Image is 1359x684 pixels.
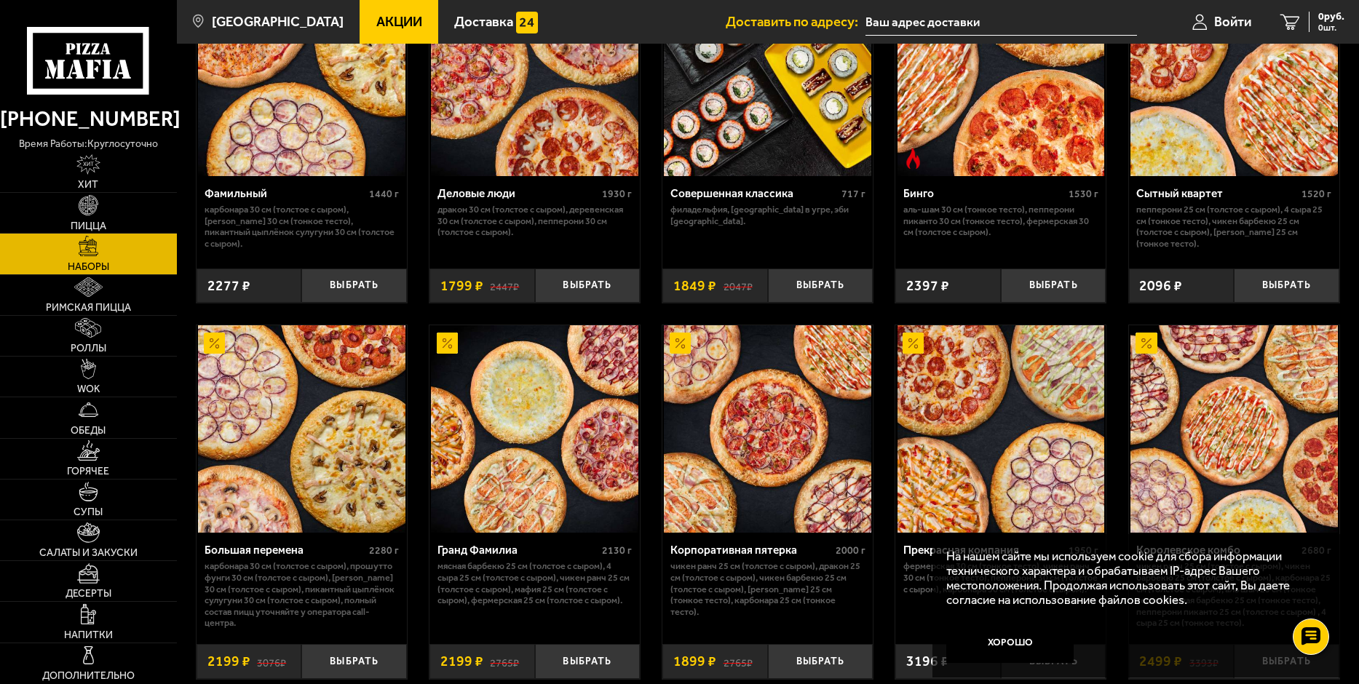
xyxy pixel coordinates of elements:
span: 2199 ₽ [440,654,483,668]
div: Деловые люди [437,187,599,201]
s: 3076 ₽ [257,654,286,668]
span: 2096 ₽ [1139,279,1182,293]
span: 1930 г [602,188,632,200]
span: 3196 ₽ [906,654,949,668]
span: Доставка [454,15,513,29]
p: Филадельфия, [GEOGRAPHIC_DATA] в угре, Эби [GEOGRAPHIC_DATA]. [670,204,865,226]
span: Салаты и закуски [39,548,138,558]
span: 2199 ₽ [207,654,250,668]
div: Бинго [903,187,1065,201]
img: Прекрасная компания [898,325,1105,533]
button: Выбрать [768,269,873,303]
button: Выбрать [535,269,641,303]
span: Войти [1214,15,1251,29]
img: Акционный [670,333,691,354]
p: Дракон 30 см (толстое с сыром), Деревенская 30 см (толстое с сыром), Пепперони 30 см (толстое с с... [437,204,633,238]
div: Гранд Фамилиа [437,544,599,557]
img: Острое блюдо [903,148,924,169]
span: 2280 г [369,544,399,557]
img: Акционный [204,333,225,354]
span: 1899 ₽ [673,654,716,668]
p: Фермерская 30 см (тонкое тесто), Чикен Ранч 30 см (тонкое тесто), Пепперони 30 см (толстое с сыро... [903,560,1098,594]
a: АкционныйБольшая перемена [197,325,407,533]
p: Аль-Шам 30 см (тонкое тесто), Пепперони Пиканто 30 см (тонкое тесто), Фермерская 30 см (толстое с... [903,204,1098,238]
p: Мясная Барбекю 25 см (толстое с сыром), 4 сыра 25 см (толстое с сыром), Чикен Ранч 25 см (толстое... [437,560,633,605]
span: 2130 г [602,544,632,557]
div: Корпоративная пятерка [670,544,832,557]
p: Пепперони 25 см (толстое с сыром), 4 сыра 25 см (тонкое тесто), Чикен Барбекю 25 см (толстое с сы... [1136,204,1331,249]
button: Хорошо [946,621,1074,663]
span: 0 шт. [1318,23,1344,32]
img: Акционный [437,333,458,354]
span: Напитки [64,630,113,640]
span: 717 г [841,188,865,200]
img: Гранд Фамилиа [431,325,638,533]
span: Наборы [68,262,109,272]
span: Горячее [67,466,109,477]
p: Карбонара 30 см (толстое с сыром), [PERSON_NAME] 30 см (тонкое тесто), Пикантный цыплёнок сулугун... [205,204,400,249]
span: Роллы [71,343,106,354]
input: Ваш адрес доставки [865,9,1137,36]
a: АкционныйКорпоративная пятерка [662,325,873,533]
div: Фамильный [205,187,366,201]
span: Десерты [66,589,111,599]
button: Выбрать [1234,269,1339,303]
s: 2047 ₽ [724,279,753,293]
p: Карбонара 30 см (толстое с сыром), Прошутто Фунги 30 см (толстое с сыром), [PERSON_NAME] 30 см (т... [205,560,400,628]
a: АкционныйКоролевское комбо [1129,325,1339,533]
a: АкционныйГранд Фамилиа [429,325,640,533]
span: Дополнительно [42,671,135,681]
button: Выбрать [1001,269,1106,303]
span: Акции [376,15,422,29]
img: Акционный [903,333,924,354]
span: Супы [74,507,103,517]
span: 2277 ₽ [207,279,250,293]
div: Сытный квартет [1136,187,1298,201]
span: 0 руб. [1318,12,1344,22]
span: Пицца [71,221,106,231]
span: 1849 ₽ [673,279,716,293]
div: Прекрасная компания [903,544,1065,557]
button: Выбрать [768,644,873,679]
s: 2765 ₽ [724,654,753,668]
span: 1440 г [369,188,399,200]
img: Королевское комбо [1130,325,1338,533]
span: 2397 ₽ [906,279,949,293]
img: Корпоративная пятерка [664,325,871,533]
span: 1530 г [1069,188,1098,200]
img: Акционный [1136,333,1157,354]
span: 1799 ₽ [440,279,483,293]
button: Выбрать [301,269,407,303]
button: Выбрать [535,644,641,679]
span: Хит [78,180,98,190]
p: Чикен Ранч 25 см (толстое с сыром), Дракон 25 см (толстое с сыром), Чикен Барбекю 25 см (толстое ... [670,560,865,617]
span: 2000 г [836,544,865,557]
span: 1520 г [1301,188,1331,200]
span: WOK [77,384,100,394]
span: Римская пицца [46,303,131,313]
button: Выбрать [301,644,407,679]
span: Доставить по адресу: [726,15,865,29]
a: АкционныйПрекрасная компания [895,325,1106,533]
img: 15daf4d41897b9f0e9f617042186c801.svg [516,12,537,33]
s: 2447 ₽ [490,279,519,293]
div: Большая перемена [205,544,366,557]
div: Совершенная классика [670,187,838,201]
span: Обеды [71,426,106,436]
img: Большая перемена [198,325,405,533]
span: [GEOGRAPHIC_DATA] [212,15,344,29]
p: На нашем сайте мы используем cookie для сбора информации технического характера и обрабатываем IP... [946,549,1317,608]
s: 2765 ₽ [490,654,519,668]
